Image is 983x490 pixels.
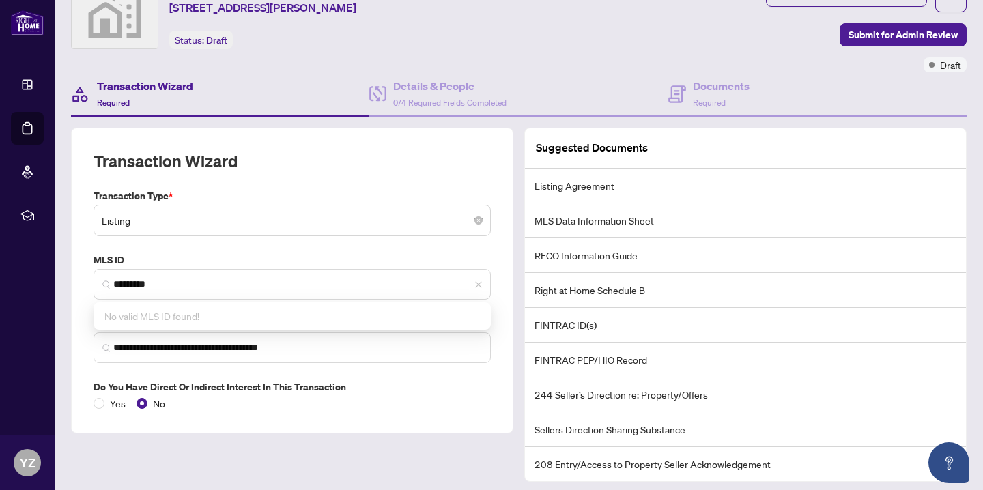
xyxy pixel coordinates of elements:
[102,280,111,289] img: search_icon
[104,310,199,322] span: No valid MLS ID found!
[20,453,35,472] span: YZ
[525,343,966,377] li: FINTRAC PEP/HIO Record
[11,10,44,35] img: logo
[102,344,111,352] img: search_icon
[393,78,507,94] h4: Details & People
[525,447,966,481] li: 208 Entry/Access to Property Seller Acknowledgement
[94,188,491,203] label: Transaction Type
[474,216,483,225] span: close-circle
[474,280,483,289] span: close
[104,396,131,411] span: Yes
[525,238,966,273] li: RECO Information Guide
[97,98,130,108] span: Required
[525,412,966,447] li: Sellers Direction Sharing Substance
[693,78,750,94] h4: Documents
[693,98,726,108] span: Required
[525,308,966,343] li: FINTRAC ID(s)
[928,442,969,483] button: Open asap
[206,34,227,46] span: Draft
[97,78,193,94] h4: Transaction Wizard
[525,203,966,238] li: MLS Data Information Sheet
[393,98,507,108] span: 0/4 Required Fields Completed
[525,377,966,412] li: 244 Seller’s Direction re: Property/Offers
[102,207,483,233] span: Listing
[147,396,171,411] span: No
[525,169,966,203] li: Listing Agreement
[536,139,648,156] article: Suggested Documents
[525,273,966,308] li: Right at Home Schedule B
[849,24,958,46] span: Submit for Admin Review
[840,23,967,46] button: Submit for Admin Review
[94,150,238,172] h2: Transaction Wizard
[169,31,233,49] div: Status:
[940,57,961,72] span: Draft
[94,379,491,394] label: Do you have direct or indirect interest in this transaction
[94,253,491,268] label: MLS ID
